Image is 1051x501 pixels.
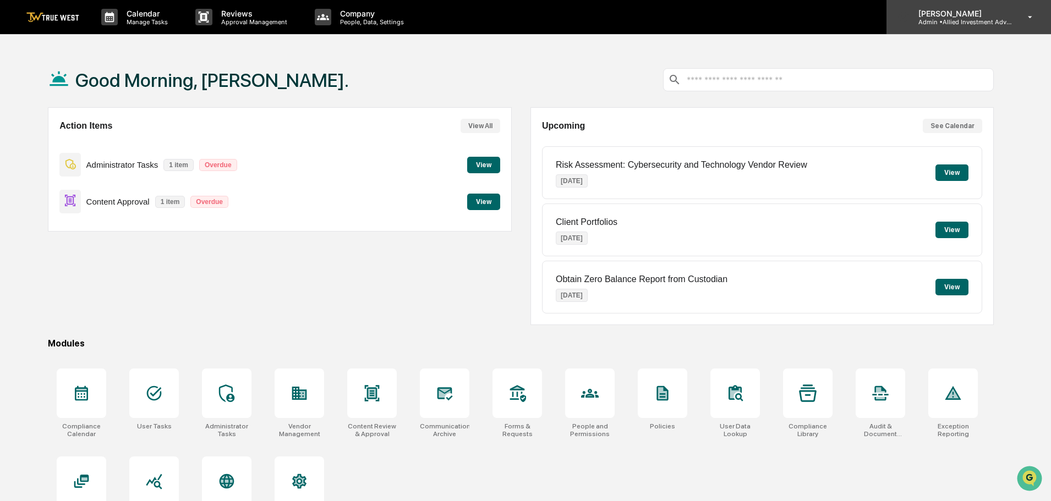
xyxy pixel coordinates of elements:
[78,272,133,281] a: Powered byPylon
[492,422,542,438] div: Forms & Requests
[202,422,251,438] div: Administrator Tasks
[163,159,194,171] p: 1 item
[11,169,29,186] img: Tammy Steffen
[7,221,75,240] a: 🖐️Preclearance
[650,422,675,430] div: Policies
[275,422,324,438] div: Vendor Management
[91,179,95,188] span: •
[91,225,136,236] span: Attestations
[97,150,120,158] span: [DATE]
[467,157,500,173] button: View
[26,12,79,23] img: logo
[11,226,20,235] div: 🖐️
[11,84,31,104] img: 1746055101610-c473b297-6a78-478c-a979-82029cc54cd1
[118,9,173,18] p: Calendar
[1016,465,1045,494] iframe: Open customer support
[212,18,293,26] p: Approval Management
[91,150,95,158] span: •
[59,121,112,131] h2: Action Items
[57,422,106,438] div: Compliance Calendar
[935,222,968,238] button: View
[80,226,89,235] div: 🗄️
[50,95,151,104] div: We're available if you need us!
[86,197,150,206] p: Content Approval
[22,225,71,236] span: Preclearance
[212,9,293,18] p: Reviews
[86,160,158,169] p: Administrator Tasks
[783,422,833,438] div: Compliance Library
[48,338,994,349] div: Modules
[190,196,228,208] p: Overdue
[331,9,409,18] p: Company
[75,221,141,240] a: 🗄️Attestations
[50,84,180,95] div: Start new chat
[34,179,89,188] span: [PERSON_NAME]
[11,139,29,157] img: Tammy Steffen
[347,422,397,438] div: Content Review & Approval
[461,119,500,133] button: View All
[7,241,74,261] a: 🔎Data Lookup
[22,246,69,257] span: Data Lookup
[928,422,978,438] div: Exception Reporting
[467,159,500,169] a: View
[171,120,200,133] button: See all
[23,84,43,104] img: 8933085812038_c878075ebb4cc5468115_72.jpg
[467,196,500,206] a: View
[118,18,173,26] p: Manage Tasks
[187,87,200,101] button: Start new chat
[97,179,120,188] span: [DATE]
[11,23,200,41] p: How can we help?
[556,160,807,170] p: Risk Assessment: Cybersecurity and Technology Vendor Review
[34,150,89,158] span: [PERSON_NAME]
[935,279,968,295] button: View
[11,247,20,256] div: 🔎
[11,122,74,131] div: Past conversations
[331,18,409,26] p: People, Data, Settings
[199,159,237,171] p: Overdue
[137,422,172,430] div: User Tasks
[110,273,133,281] span: Pylon
[923,119,982,133] button: See Calendar
[910,18,1012,26] p: Admin • Allied Investment Advisors
[542,121,585,131] h2: Upcoming
[856,422,905,438] div: Audit & Document Logs
[556,289,588,302] p: [DATE]
[710,422,760,438] div: User Data Lookup
[910,9,1012,18] p: [PERSON_NAME]
[556,217,617,227] p: Client Portfolios
[420,422,469,438] div: Communications Archive
[155,196,185,208] p: 1 item
[565,422,615,438] div: People and Permissions
[467,194,500,210] button: View
[556,274,727,284] p: Obtain Zero Balance Report from Custodian
[556,232,588,245] p: [DATE]
[935,164,968,181] button: View
[75,69,349,91] h1: Good Morning, [PERSON_NAME].
[556,174,588,188] p: [DATE]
